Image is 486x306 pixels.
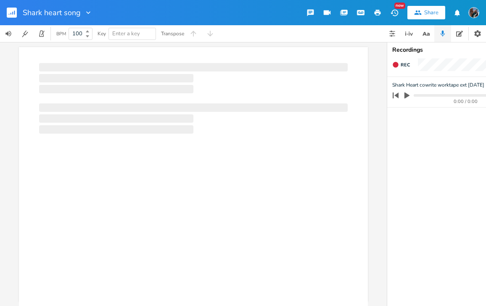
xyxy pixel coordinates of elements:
[386,5,403,20] button: New
[424,9,438,16] div: Share
[394,3,405,9] div: New
[389,58,413,71] button: Rec
[392,81,484,89] span: Shark Heart cowrite worktape ext [DATE]
[98,31,106,36] div: Key
[56,32,66,36] div: BPM
[407,6,445,19] button: Share
[468,7,479,18] img: Teresa Chandler
[112,30,140,37] span: Enter a key
[401,62,410,68] span: Rec
[161,31,184,36] div: Transpose
[23,9,81,16] span: Shark heart song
